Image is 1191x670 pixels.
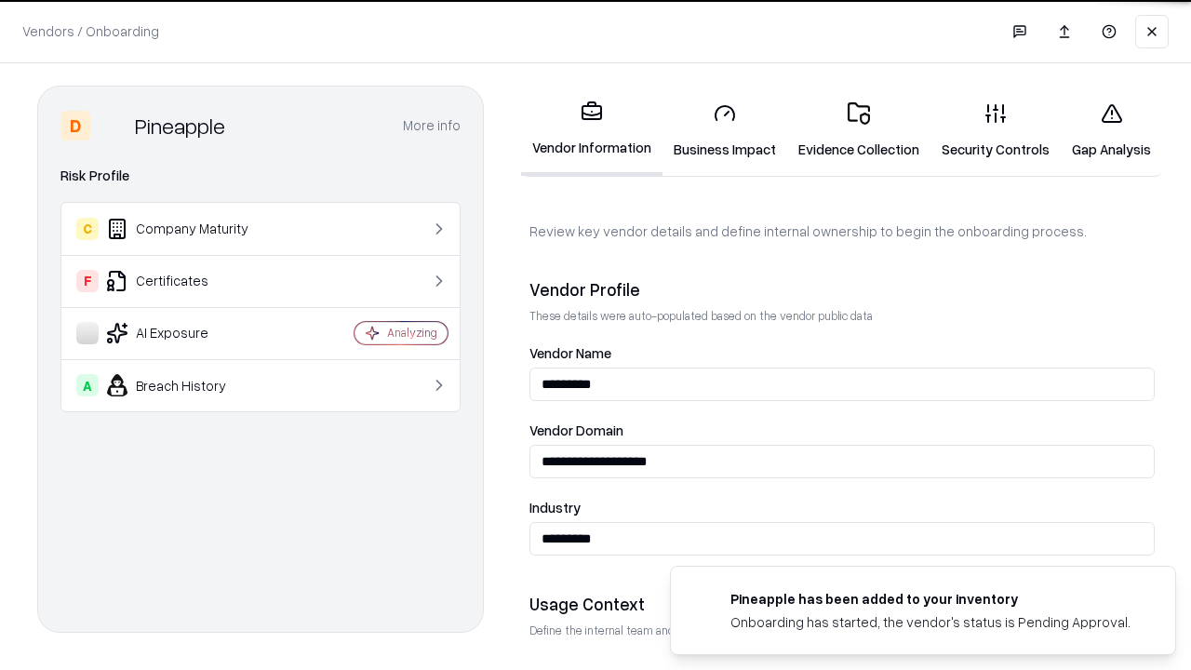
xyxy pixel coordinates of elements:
[76,218,299,240] div: Company Maturity
[76,322,299,344] div: AI Exposure
[76,374,299,396] div: Breach History
[529,501,1155,515] label: Industry
[693,589,716,611] img: pineappleenergy.com
[135,111,225,141] div: Pineapple
[529,423,1155,437] label: Vendor Domain
[730,612,1131,632] div: Onboarding has started, the vendor's status is Pending Approval.
[403,109,461,142] button: More info
[529,346,1155,360] label: Vendor Name
[529,221,1155,241] p: Review key vendor details and define internal ownership to begin the onboarding process.
[387,325,437,341] div: Analyzing
[529,308,1155,324] p: These details were auto-populated based on the vendor public data
[22,21,159,41] p: Vendors / Onboarding
[1061,87,1162,174] a: Gap Analysis
[60,111,90,141] div: D
[98,111,127,141] img: Pineapple
[662,87,787,174] a: Business Impact
[529,278,1155,301] div: Vendor Profile
[76,270,99,292] div: F
[60,165,461,187] div: Risk Profile
[76,270,299,292] div: Certificates
[730,589,1131,609] div: Pineapple has been added to your inventory
[787,87,930,174] a: Evidence Collection
[529,593,1155,615] div: Usage Context
[76,374,99,396] div: A
[930,87,1061,174] a: Security Controls
[529,623,1155,638] p: Define the internal team and reason for using this vendor. This helps assess business relevance a...
[521,86,662,176] a: Vendor Information
[76,218,99,240] div: C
